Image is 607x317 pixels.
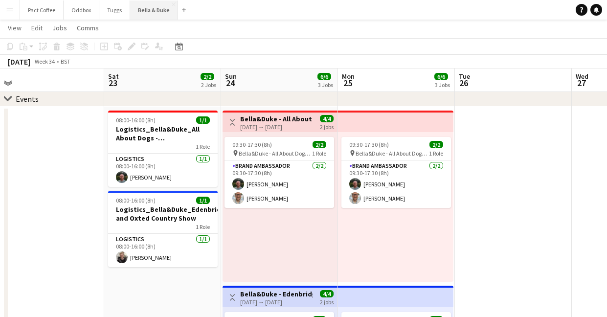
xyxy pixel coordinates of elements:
[341,160,451,208] app-card-role: Brand Ambassador2/209:30-17:30 (8h)[PERSON_NAME][PERSON_NAME]
[52,23,67,32] span: Jobs
[108,191,218,267] app-job-card: 08:00-16:00 (8h)1/1Logistics_Bella&Duke_Edenbridge and Oxted Country Show1 RoleLogistics1/108:00-...
[225,72,237,81] span: Sun
[232,141,272,148] span: 09:30-17:30 (8h)
[225,160,334,208] app-card-role: Brand Ambassador2/209:30-17:30 (8h)[PERSON_NAME][PERSON_NAME]
[64,0,99,20] button: Oddbox
[240,298,313,306] div: [DATE] → [DATE]
[108,154,218,187] app-card-role: Logistics1/108:00-16:00 (8h)[PERSON_NAME]
[61,58,70,65] div: BST
[239,150,312,157] span: Bella&Duke - All About Dogs - [GEOGRAPHIC_DATA]
[429,150,443,157] span: 1 Role
[196,197,210,204] span: 1/1
[116,116,156,124] span: 08:00-16:00 (8h)
[312,150,326,157] span: 1 Role
[116,197,156,204] span: 08:00-16:00 (8h)
[576,72,588,81] span: Wed
[340,77,355,89] span: 25
[27,22,46,34] a: Edit
[224,77,237,89] span: 24
[108,72,119,81] span: Sat
[196,223,210,230] span: 1 Role
[32,58,57,65] span: Week 34
[317,73,331,80] span: 6/6
[108,234,218,267] app-card-role: Logistics1/108:00-16:00 (8h)[PERSON_NAME]
[20,0,64,20] button: Pact Coffee
[107,77,119,89] span: 23
[434,73,448,80] span: 6/6
[240,290,313,298] h3: Bella&Duke - Edenbridge and Oxted Country Show
[459,72,470,81] span: Tue
[16,94,39,104] div: Events
[342,72,355,81] span: Mon
[196,116,210,124] span: 1/1
[48,22,71,34] a: Jobs
[108,111,218,187] app-job-card: 08:00-16:00 (8h)1/1Logistics_Bella&Duke_All About Dogs - [GEOGRAPHIC_DATA]1 RoleLogistics1/108:00...
[196,143,210,150] span: 1 Role
[320,297,334,306] div: 2 jobs
[574,77,588,89] span: 27
[457,77,470,89] span: 26
[108,205,218,223] h3: Logistics_Bella&Duke_Edenbridge and Oxted Country Show
[240,114,313,123] h3: Bella&Duke - All About Dogs - [GEOGRAPHIC_DATA]
[4,22,25,34] a: View
[341,137,451,208] app-job-card: 09:30-17:30 (8h)2/2 Bella&Duke - All About Dogs - [GEOGRAPHIC_DATA]1 RoleBrand Ambassador2/209:30...
[201,81,216,89] div: 2 Jobs
[240,123,313,131] div: [DATE] → [DATE]
[349,141,389,148] span: 09:30-17:30 (8h)
[108,125,218,142] h3: Logistics_Bella&Duke_All About Dogs - [GEOGRAPHIC_DATA]
[225,137,334,208] app-job-card: 09:30-17:30 (8h)2/2 Bella&Duke - All About Dogs - [GEOGRAPHIC_DATA]1 RoleBrand Ambassador2/209:30...
[313,141,326,148] span: 2/2
[130,0,178,20] button: Bella & Duke
[8,57,30,67] div: [DATE]
[429,141,443,148] span: 2/2
[77,23,99,32] span: Comms
[201,73,214,80] span: 2/2
[31,23,43,32] span: Edit
[99,0,130,20] button: Tuggs
[435,81,450,89] div: 3 Jobs
[8,23,22,32] span: View
[320,122,334,131] div: 2 jobs
[73,22,103,34] a: Comms
[320,290,334,297] span: 4/4
[318,81,333,89] div: 3 Jobs
[356,150,429,157] span: Bella&Duke - All About Dogs - [GEOGRAPHIC_DATA]
[320,115,334,122] span: 4/4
